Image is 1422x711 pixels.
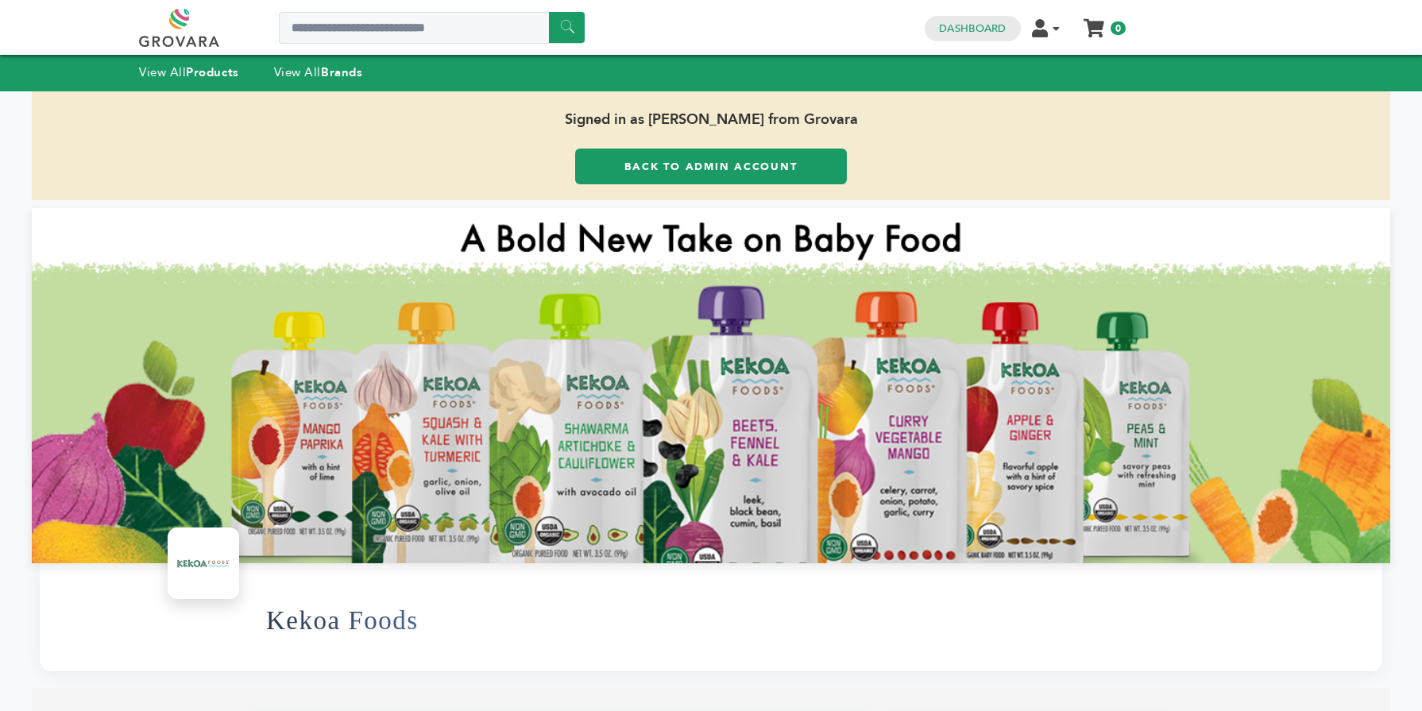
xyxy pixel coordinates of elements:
a: My Cart [1085,14,1103,31]
span: Signed in as [PERSON_NAME] from Grovara [32,91,1390,149]
input: Search a product or brand... [279,12,585,44]
img: Kekoa Foods Logo [172,531,235,595]
a: View AllBrands [274,64,363,80]
span: 0 [1111,21,1126,35]
h1: Kekoa Foods [266,582,419,659]
a: View AllProducts [139,64,239,80]
strong: Products [186,64,238,80]
strong: Brands [321,64,362,80]
a: Dashboard [939,21,1006,36]
a: Back to Admin Account [575,149,847,184]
